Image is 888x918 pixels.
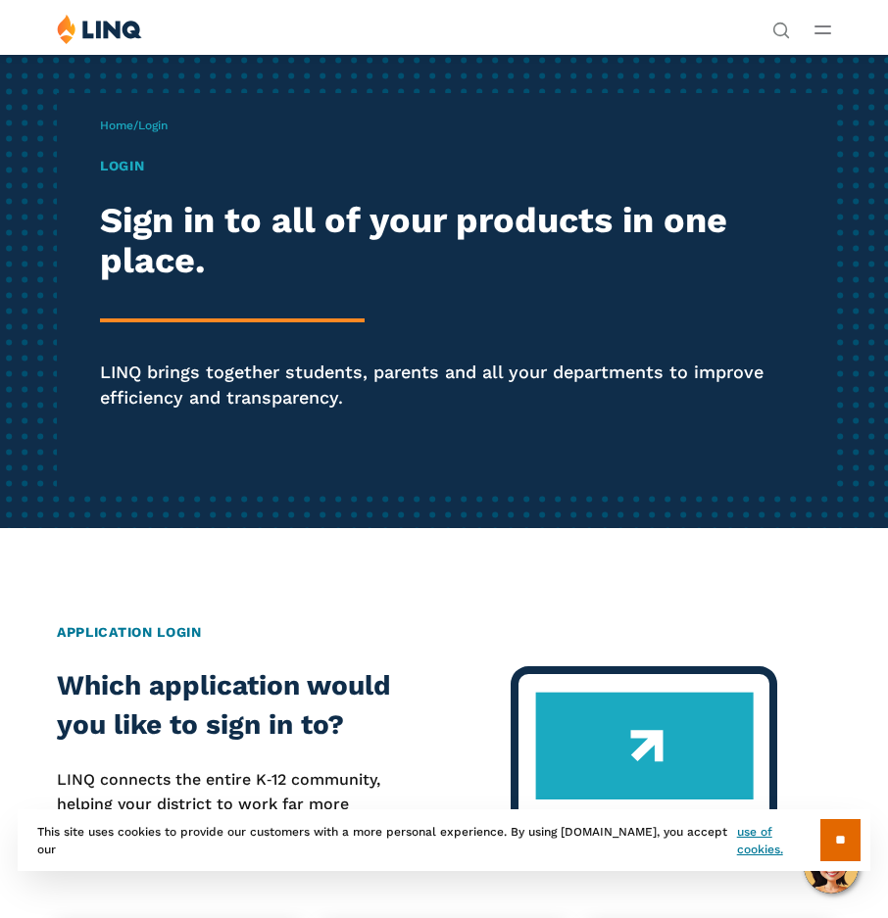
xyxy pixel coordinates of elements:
[57,14,142,44] img: LINQ | K‑12 Software
[138,119,168,132] span: Login
[18,809,870,871] div: This site uses cookies to provide our customers with a more personal experience. By using [DOMAIN...
[100,360,788,410] p: LINQ brings together students, parents and all your departments to improve efficiency and transpa...
[772,14,790,37] nav: Utility Navigation
[814,19,831,40] button: Open Main Menu
[737,823,820,858] a: use of cookies.
[100,201,788,282] h2: Sign in to all of your products in one place.
[100,119,133,132] a: Home
[772,20,790,37] button: Open Search Bar
[57,666,432,745] h2: Which application would you like to sign in to?
[100,156,788,176] h1: Login
[57,768,432,840] p: LINQ connects the entire K‑12 community, helping your district to work far more efficiently.
[100,119,168,132] span: /
[57,622,831,643] h2: Application Login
